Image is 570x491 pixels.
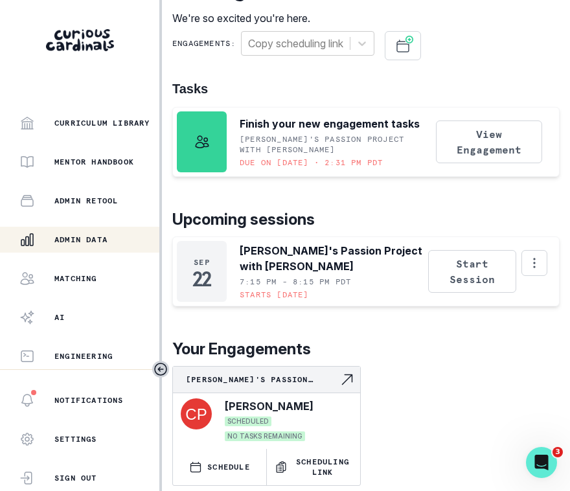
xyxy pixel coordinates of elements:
[172,208,560,231] p: Upcoming sessions
[225,431,305,441] span: NO TASKS REMAINING
[428,250,516,293] button: Start Session
[240,277,351,287] p: 7:15 PM - 8:15 PM PDT
[54,434,97,444] p: Settings
[225,417,271,426] span: SCHEDULED
[240,290,309,300] p: Starts [DATE]
[173,449,266,485] button: SCHEDULE
[186,374,339,385] p: [PERSON_NAME]'s Passion Project with [PERSON_NAME]
[54,473,97,483] p: Sign Out
[54,312,65,323] p: AI
[172,337,560,361] p: Your Engagements
[54,118,150,128] p: Curriculum Library
[173,367,360,444] a: [PERSON_NAME]'s Passion Project with [PERSON_NAME]Navigate to engagement page[PERSON_NAME]SCHEDUL...
[172,38,236,49] p: Engagements:
[339,372,355,387] svg: Navigate to engagement page
[54,157,134,167] p: Mentor Handbook
[54,234,108,245] p: Admin Data
[207,462,250,472] p: SCHEDULE
[225,398,313,414] p: [PERSON_NAME]
[152,361,169,378] button: Toggle sidebar
[181,398,212,429] img: svg
[54,273,97,284] p: Matching
[526,447,557,478] iframe: Intercom live chat
[54,196,118,206] p: Admin Retool
[194,257,210,268] p: Sep
[553,447,563,457] span: 3
[54,351,113,361] p: Engineering
[385,31,421,60] button: Schedule Sessions
[46,29,114,51] img: Curious Cardinals Logo
[240,134,431,155] p: [PERSON_NAME]'s Passion Project with [PERSON_NAME]
[172,81,560,97] h1: Tasks
[172,10,403,26] p: We're so excited you're here.
[436,120,542,163] button: View Engagement
[240,157,383,168] p: Due on [DATE] • 2:31 PM PDT
[521,250,547,276] button: Options
[192,273,211,286] p: 22
[240,116,420,131] p: Finish your new engagement tasks
[240,243,427,274] p: [PERSON_NAME]'s Passion Project with [PERSON_NAME]
[54,395,124,405] p: Notifications
[267,449,360,485] button: Scheduling Link
[293,457,352,477] p: Scheduling Link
